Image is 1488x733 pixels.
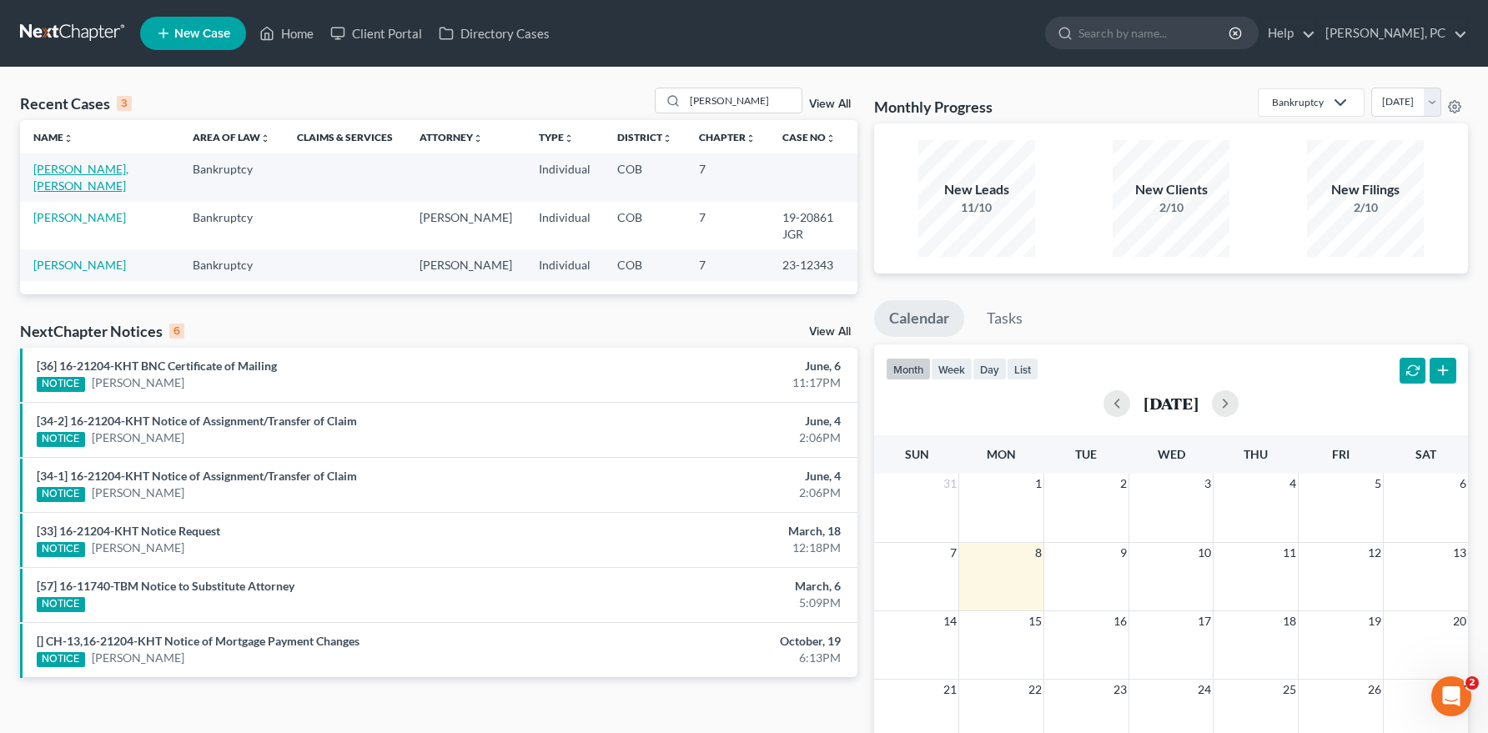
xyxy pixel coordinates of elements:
div: Bankruptcy [1272,95,1324,109]
a: [PERSON_NAME] [92,429,184,446]
span: 19 [1366,611,1383,631]
a: Help [1259,18,1315,48]
span: 26 [1366,680,1383,700]
span: 1 [1033,474,1043,494]
span: 4 [1288,474,1298,494]
span: 12 [1366,543,1383,563]
div: New Filings [1307,180,1424,199]
td: COB [604,153,686,201]
div: 5:09PM [584,595,841,611]
i: unfold_more [260,133,270,143]
div: 2/10 [1113,199,1229,216]
span: 7 [948,543,958,563]
i: unfold_more [746,133,756,143]
i: unfold_more [63,133,73,143]
a: [33] 16-21204-KHT Notice Request [37,524,220,538]
i: unfold_more [473,133,483,143]
td: Bankruptcy [179,249,284,280]
span: Sun [905,447,929,461]
div: NOTICE [37,377,85,392]
span: Sat [1415,447,1436,461]
a: Attorneyunfold_more [420,131,483,143]
a: [34-1] 16-21204-KHT Notice of Assignment/Transfer of Claim [37,469,357,483]
div: June, 6 [584,358,841,374]
a: [PERSON_NAME] [92,374,184,391]
span: 14 [942,611,958,631]
td: 19-20861 JGR [769,202,857,249]
a: Districtunfold_more [617,131,672,143]
th: Claims & Services [284,120,406,153]
a: [PERSON_NAME], [PERSON_NAME] [33,162,128,193]
a: Area of Lawunfold_more [193,131,270,143]
a: [] CH-13,16-21204-KHT Notice of Mortgage Payment Changes [37,634,359,648]
td: [PERSON_NAME] [406,249,525,280]
a: [36] 16-21204-KHT BNC Certificate of Mailing [37,359,277,373]
div: 3 [117,96,132,111]
a: [PERSON_NAME] [92,650,184,666]
span: 25 [1281,680,1298,700]
a: Tasks [972,300,1038,337]
input: Search by name... [685,88,802,113]
span: 5 [1373,474,1383,494]
div: 2:06PM [584,429,841,446]
button: day [973,358,1007,380]
span: 11 [1281,543,1298,563]
td: 7 [686,153,769,201]
div: October, 19 [584,633,841,650]
span: 3 [1203,474,1213,494]
button: month [886,358,931,380]
div: NOTICE [37,652,85,667]
div: 2/10 [1307,199,1424,216]
div: NextChapter Notices [20,321,184,341]
span: 18 [1281,611,1298,631]
td: Individual [525,202,604,249]
span: 8 [1033,543,1043,563]
h2: [DATE] [1144,394,1199,412]
a: Case Nounfold_more [782,131,836,143]
span: 2 [1119,474,1129,494]
div: 6:13PM [584,650,841,666]
span: Wed [1158,447,1185,461]
a: Home [251,18,322,48]
div: 11:17PM [584,374,841,391]
div: New Clients [1113,180,1229,199]
span: 22 [1027,680,1043,700]
button: week [931,358,973,380]
span: 24 [1196,680,1213,700]
div: NOTICE [37,487,85,502]
a: Directory Cases [430,18,558,48]
span: Fri [1332,447,1350,461]
a: [PERSON_NAME] [92,484,184,501]
input: Search by name... [1078,18,1231,48]
iframe: Intercom live chat [1431,676,1471,716]
a: View All [809,98,851,110]
div: 12:18PM [584,540,841,556]
a: [34-2] 16-21204-KHT Notice of Assignment/Transfer of Claim [37,414,357,428]
div: June, 4 [584,468,841,484]
div: 2:06PM [584,484,841,501]
a: Nameunfold_more [33,131,73,143]
div: June, 4 [584,413,841,429]
a: [PERSON_NAME], PC [1317,18,1467,48]
td: 7 [686,202,769,249]
a: [PERSON_NAME] [92,540,184,556]
div: NOTICE [37,597,85,612]
td: Individual [525,249,604,280]
div: 6 [169,324,184,339]
div: NOTICE [37,542,85,557]
span: 13 [1451,543,1468,563]
div: March, 18 [584,523,841,540]
td: COB [604,249,686,280]
td: Bankruptcy [179,202,284,249]
a: Client Portal [322,18,430,48]
i: unfold_more [826,133,836,143]
span: 20 [1451,611,1468,631]
span: 23 [1112,680,1129,700]
a: [PERSON_NAME] [33,258,126,272]
div: New Leads [918,180,1035,199]
td: 7 [686,249,769,280]
div: March, 6 [584,578,841,595]
div: Recent Cases [20,93,132,113]
span: 31 [942,474,958,494]
a: [PERSON_NAME] [33,210,126,224]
